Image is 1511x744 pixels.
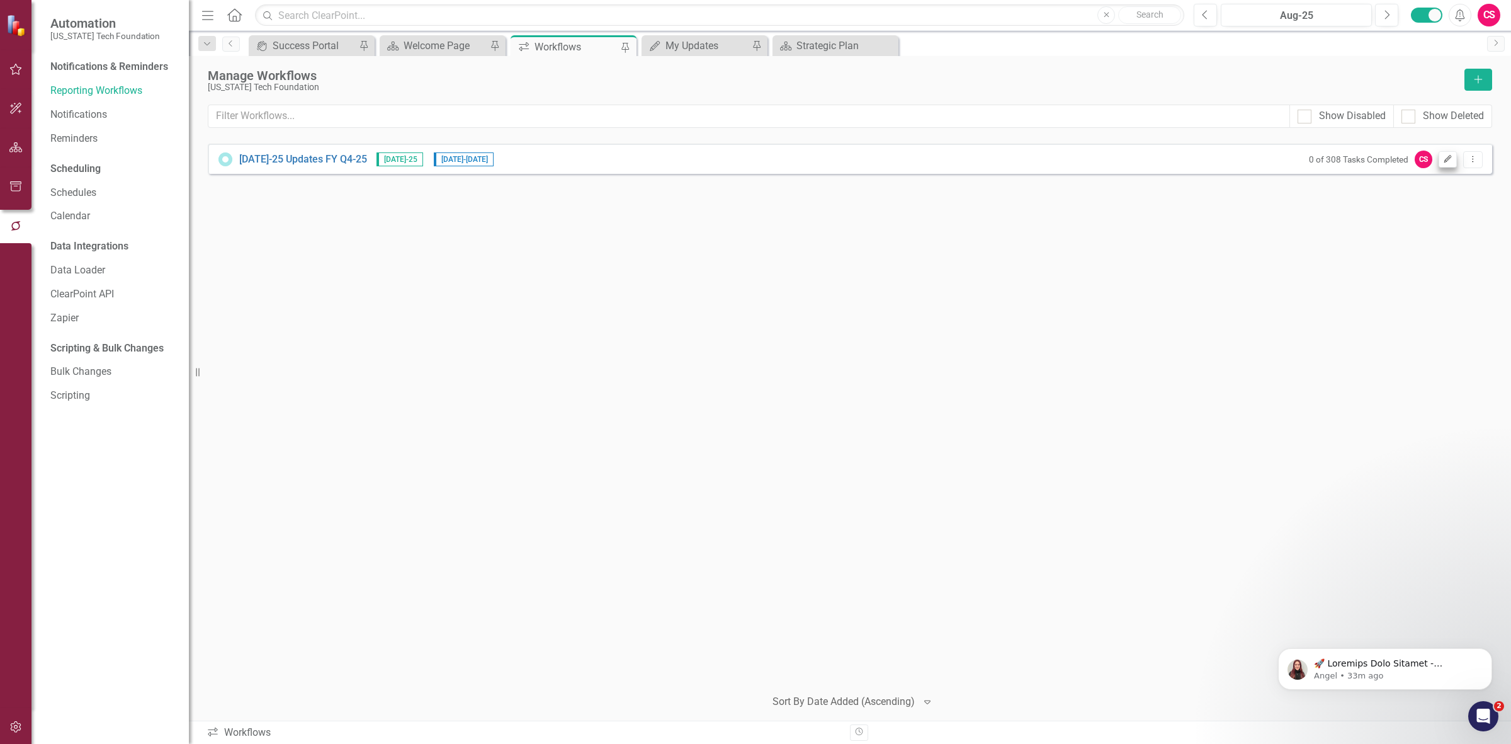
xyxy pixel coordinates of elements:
[207,726,840,740] div: Workflows
[50,341,164,356] div: Scripting & Bulk Changes
[1118,6,1181,24] button: Search
[50,16,160,31] span: Automation
[50,84,176,98] a: Reporting Workflows
[50,162,101,176] div: Scheduling
[50,311,176,326] a: Zapier
[50,132,176,146] a: Reminders
[1494,701,1504,711] span: 2
[434,152,494,166] span: [DATE] - [DATE]
[50,365,176,379] a: Bulk Changes
[1225,8,1367,23] div: Aug-25
[50,108,176,122] a: Notifications
[1221,4,1372,26] button: Aug-25
[50,209,176,224] a: Calendar
[1478,4,1500,26] button: CS
[252,38,356,54] a: Success Portal
[50,287,176,302] a: ClearPoint API
[1319,109,1386,123] div: Show Disabled
[50,60,168,74] div: Notifications & Reminders
[50,239,128,254] div: Data Integrations
[255,4,1184,26] input: Search ClearPoint...
[1423,109,1484,123] div: Show Deleted
[208,69,1458,83] div: Manage Workflows
[273,38,356,54] div: Success Portal
[535,39,618,55] div: Workflows
[665,38,749,54] div: My Updates
[645,38,749,54] a: My Updates
[50,263,176,278] a: Data Loader
[796,38,895,54] div: Strategic Plan
[1136,9,1163,20] span: Search
[1309,154,1408,164] small: 0 of 308 Tasks Completed
[208,105,1290,128] input: Filter Workflows...
[208,83,1458,92] div: [US_STATE] Tech Foundation
[6,14,28,36] img: ClearPoint Strategy
[376,152,423,166] span: [DATE]-25
[404,38,487,54] div: Welcome Page
[383,38,487,54] a: Welcome Page
[50,31,160,41] small: [US_STATE] Tech Foundation
[1468,701,1498,731] iframe: Intercom live chat
[50,186,176,200] a: Schedules
[1415,151,1432,168] div: CS
[50,389,176,403] a: Scripting
[239,152,367,167] a: [DATE]-25 Updates FY Q4-25
[776,38,895,54] a: Strategic Plan
[1259,622,1511,710] iframe: Intercom notifications message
